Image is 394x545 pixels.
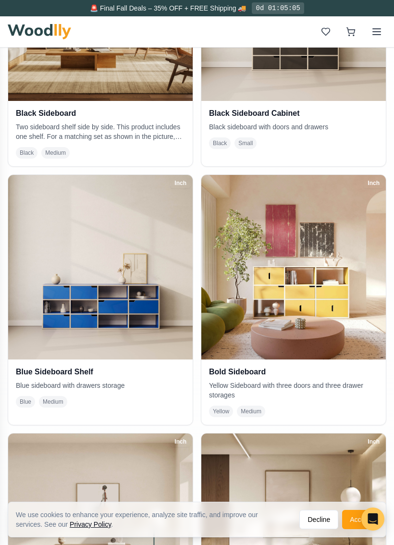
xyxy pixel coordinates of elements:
[209,122,378,132] p: Black sideboard with doors and drawers
[70,520,111,528] a: Privacy Policy
[299,510,338,529] button: Decline
[8,175,193,359] img: Blue Sideboard Shelf
[363,436,384,447] div: Inch
[209,109,378,118] h3: Black Sideboard Cabinet
[16,122,185,141] p: Two sideboard shelf side by side. This product includes one shelf. For a matching set as shown in...
[16,147,37,159] span: Black
[252,2,304,14] div: 0d 01:05:05
[8,24,71,39] img: Woodlly
[39,396,67,408] span: Medium
[361,508,384,531] div: Open Intercom Messenger
[237,406,265,417] span: Medium
[209,381,378,400] p: Yellow Sideboard with three doors and three drawer storages
[16,510,292,529] div: We use cookies to enhance your experience, analyze site traffic, and improve our services. See our .
[170,436,191,447] div: Inch
[201,175,386,359] img: Bold Sideboard
[363,178,384,188] div: Inch
[90,4,246,12] span: 🚨 Final Fall Deals – 35% OFF + FREE Shipping 🚚
[234,137,257,149] span: Small
[16,381,185,390] p: Blue sideboard with drawers storage
[209,367,378,377] h3: Bold Sideboard
[16,367,185,377] h3: Blue Sideboard Shelf
[16,109,185,118] h3: Black Sideboard
[41,147,70,159] span: Medium
[342,510,378,529] button: Accept
[209,137,231,149] span: Black
[170,178,191,188] div: Inch
[16,396,35,408] span: Blue
[209,406,233,417] span: Yellow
